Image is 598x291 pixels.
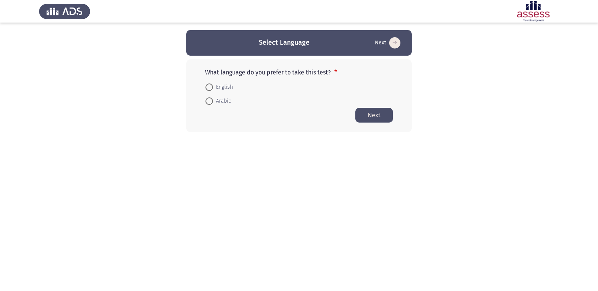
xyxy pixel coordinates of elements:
[213,83,233,92] span: English
[213,97,231,106] span: Arabic
[39,1,90,22] img: Assess Talent Management logo
[205,69,393,76] p: What language do you prefer to take this test?
[508,1,559,22] img: Assessment logo of ASSESS Employability - EBI
[355,108,393,123] button: Start assessment
[259,38,310,47] h3: Select Language
[373,37,403,49] button: Start assessment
